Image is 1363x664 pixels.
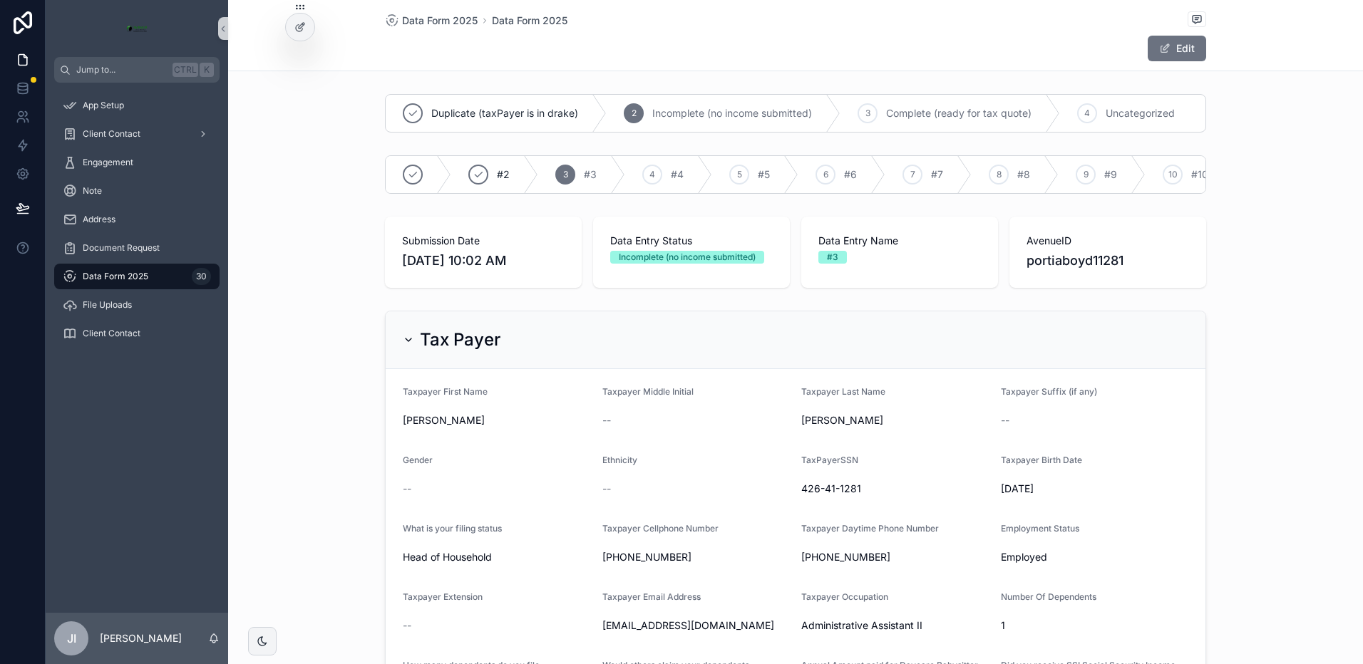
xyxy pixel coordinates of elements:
span: Incomplete (no income submitted) [652,106,812,120]
span: 1 [1001,618,1189,633]
a: Client Contact [54,321,220,346]
div: 30 [192,268,211,285]
div: scrollable content [46,83,228,365]
span: Client Contact [83,328,140,339]
a: File Uploads [54,292,220,318]
a: Note [54,178,220,204]
button: Edit [1148,36,1206,61]
p: [PERSON_NAME] [100,631,182,645]
span: Data Entry Status [610,234,773,248]
span: Address [83,214,115,225]
span: Taxpayer Email Address [602,591,701,602]
span: Duplicate (taxPayer is in drake) [431,106,578,120]
span: Taxpayer Daytime Phone Number [801,523,939,534]
span: Ctrl [173,63,198,77]
span: Taxpayer Suffix (if any) [1001,386,1097,397]
span: 4 [1084,108,1090,119]
div: Incomplete (no income submitted) [619,251,756,264]
span: [PHONE_NUMBER] [602,550,791,564]
span: Taxpayer Last Name [801,386,885,397]
span: 7 [910,169,915,180]
span: Data Form 2025 [402,14,478,28]
span: Client Contact [83,128,140,140]
span: JI [67,630,76,647]
span: Taxpayer Middle Initial [602,386,694,397]
a: Data Form 202530 [54,264,220,289]
span: App Setup [83,100,124,111]
span: Complete (ready for tax quote) [886,106,1032,120]
a: Address [54,207,220,232]
span: 2 [632,108,637,119]
span: #2 [497,167,510,182]
span: [DATE] 10:02 AM [402,251,565,271]
div: #3 [827,251,838,264]
span: Note [83,185,102,197]
span: Document Request [83,242,160,254]
span: Administrative Assistant II [801,618,989,633]
span: 426-41-1281 [801,482,989,496]
span: Gender [403,455,433,465]
span: 4 [649,169,655,180]
a: Client Contact [54,121,220,147]
span: #6 [844,167,857,182]
span: Uncategorized [1106,106,1175,120]
span: [DATE] [1001,482,1189,496]
img: App logo [125,17,148,40]
span: Data Form 2025 [83,271,148,282]
a: Engagement [54,150,220,175]
span: #9 [1104,167,1117,182]
span: K [201,64,212,76]
h2: Tax Payer [420,328,500,351]
span: Taxpayer Occupation [801,591,888,602]
span: 6 [823,169,828,180]
span: Taxpayer Extension [403,591,483,602]
span: -- [1001,413,1009,427]
span: #4 [671,167,684,182]
span: What is your filing status [403,523,502,534]
span: 3 [865,108,870,119]
span: -- [403,618,411,633]
span: Taxpayer Birth Date [1001,455,1082,465]
span: [PHONE_NUMBER] [801,550,989,564]
span: #3 [584,167,597,182]
a: Data Form 2025 [492,14,567,28]
span: -- [403,482,411,496]
span: TaxPayerSSN [801,455,858,465]
a: Document Request [54,235,220,261]
span: 3 [563,169,568,180]
span: 9 [1084,169,1089,180]
span: -- [602,482,611,496]
span: Jump to... [76,64,167,76]
span: [PERSON_NAME] [403,413,591,427]
span: Data Entry Name [818,234,981,248]
span: #10 [1191,167,1208,182]
span: [PERSON_NAME] [801,413,989,427]
span: Submission Date [402,234,565,248]
span: Number Of Dependents [1001,591,1096,602]
span: #5 [758,167,770,182]
span: 10 [1168,169,1178,180]
span: #8 [1017,167,1030,182]
span: Taxpayer Cellphone Number [602,523,719,534]
span: Engagement [83,157,133,168]
a: App Setup [54,93,220,118]
button: Jump to...CtrlK [54,57,220,83]
span: portiaboyd11281 [1027,251,1189,271]
span: -- [602,413,611,427]
span: 8 [997,169,1002,180]
span: Taxpayer First Name [403,386,488,397]
span: 5 [737,169,742,180]
span: Head of Household [403,550,591,564]
span: [EMAIL_ADDRESS][DOMAIN_NAME] [602,618,791,633]
a: Data Form 2025 [385,14,478,28]
span: Employment Status [1001,523,1079,534]
span: File Uploads [83,299,132,311]
span: #7 [931,167,943,182]
span: Ethnicity [602,455,637,465]
span: AvenueID [1027,234,1189,248]
span: Employed [1001,550,1189,564]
